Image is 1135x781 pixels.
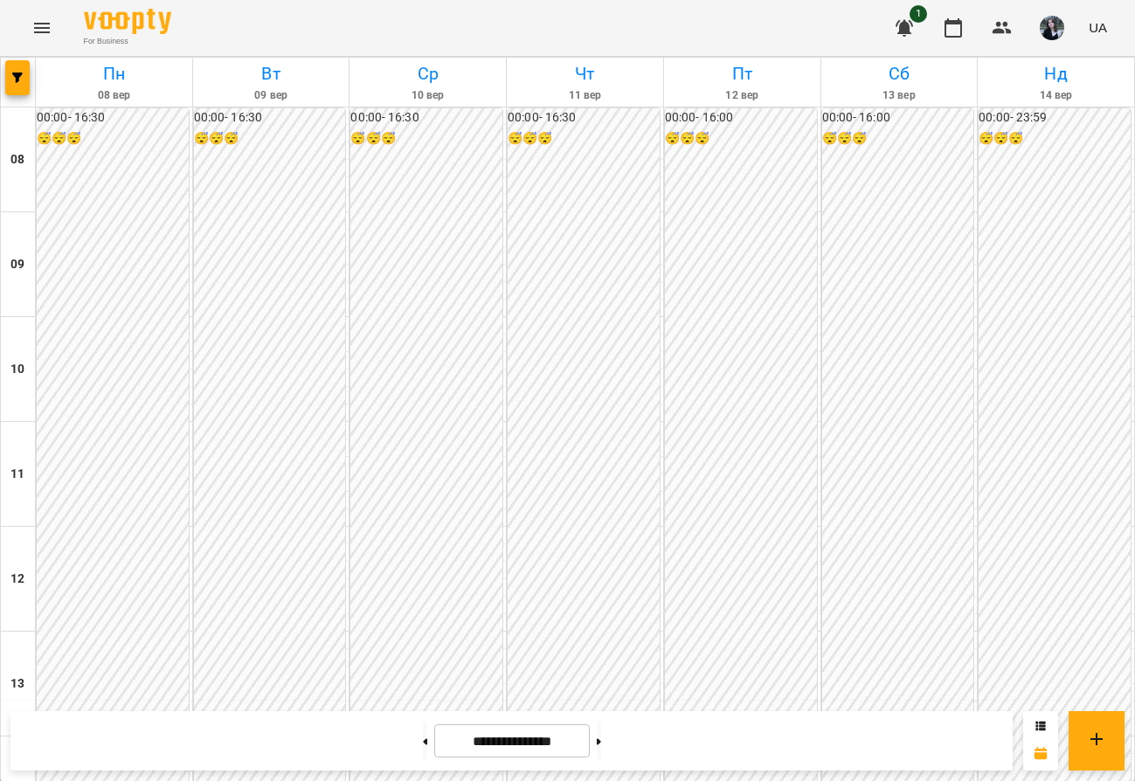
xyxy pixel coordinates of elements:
[822,129,974,149] h6: 😴😴😴
[665,129,817,149] h6: 😴😴😴
[196,60,347,87] h6: Вт
[350,108,502,128] h6: 00:00 - 16:30
[37,108,189,128] h6: 00:00 - 16:30
[10,255,24,274] h6: 09
[980,60,1132,87] h6: Нд
[10,674,24,694] h6: 13
[84,9,171,34] img: Voopty Logo
[665,108,817,128] h6: 00:00 - 16:00
[352,60,503,87] h6: Ср
[824,87,975,104] h6: 13 вер
[822,108,974,128] h6: 00:00 - 16:00
[38,60,190,87] h6: Пн
[824,60,975,87] h6: Сб
[509,87,661,104] h6: 11 вер
[1082,11,1114,44] button: UA
[10,465,24,484] h6: 11
[21,7,63,49] button: Menu
[84,36,171,47] span: For Business
[1040,16,1064,40] img: 91885ff653e4a9d6131c60c331ff4ae6.jpeg
[508,108,660,128] h6: 00:00 - 16:30
[667,60,818,87] h6: Пт
[1089,18,1107,37] span: UA
[37,129,189,149] h6: 😴😴😴
[38,87,190,104] h6: 08 вер
[10,150,24,169] h6: 08
[979,108,1131,128] h6: 00:00 - 23:59
[10,570,24,589] h6: 12
[350,129,502,149] h6: 😴😴😴
[667,87,818,104] h6: 12 вер
[194,129,346,149] h6: 😴😴😴
[910,5,927,23] span: 1
[509,60,661,87] h6: Чт
[980,87,1132,104] h6: 14 вер
[352,87,503,104] h6: 10 вер
[10,360,24,379] h6: 10
[979,129,1131,149] h6: 😴😴😴
[196,87,347,104] h6: 09 вер
[194,108,346,128] h6: 00:00 - 16:30
[508,129,660,149] h6: 😴😴😴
